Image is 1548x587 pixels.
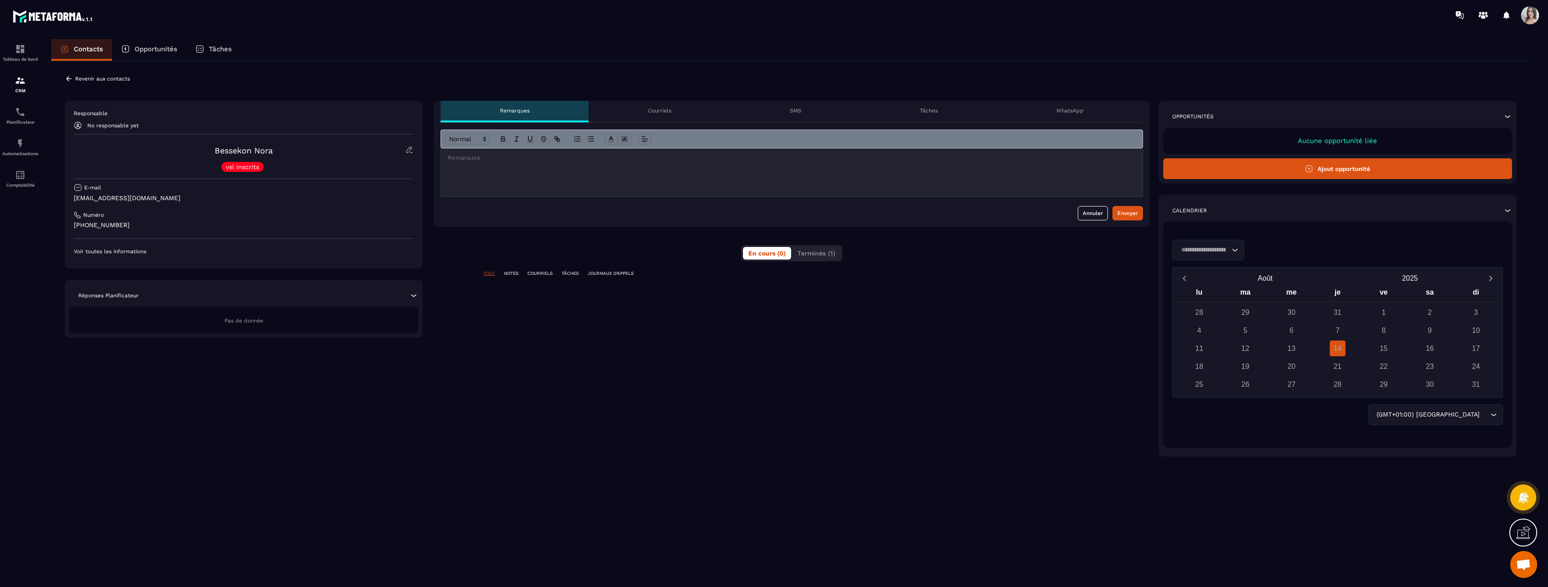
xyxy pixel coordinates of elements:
[562,270,579,277] p: TÂCHES
[1330,323,1345,338] div: 7
[1237,376,1253,392] div: 26
[1191,376,1207,392] div: 25
[1172,207,1207,214] p: Calendrier
[527,270,553,277] p: COURRIELS
[1376,358,1391,374] div: 22
[2,88,38,93] p: CRM
[1176,286,1222,302] div: lu
[1361,286,1407,302] div: ve
[2,57,38,62] p: Tableau de bord
[748,250,786,257] span: En cours (0)
[1191,341,1207,356] div: 11
[78,292,139,299] p: Réponses Planificateur
[2,151,38,156] p: Automatisations
[1191,358,1207,374] div: 18
[1237,341,1253,356] div: 12
[504,270,518,277] p: NOTES
[13,8,94,24] img: logo
[1078,206,1108,220] button: Annuler
[74,194,414,202] p: [EMAIL_ADDRESS][DOMAIN_NAME]
[2,163,38,194] a: accountantaccountantComptabilité
[1376,341,1391,356] div: 15
[15,44,26,54] img: formation
[1176,305,1499,392] div: Calendar days
[1330,358,1345,374] div: 21
[1237,323,1253,338] div: 5
[2,68,38,100] a: formationformationCRM
[588,270,634,277] p: JOURNAUX D'APPELS
[1056,107,1084,114] p: WhatsApp
[215,146,273,155] a: Bessekon Nora
[792,247,841,260] button: Terminés (1)
[1117,209,1138,218] div: Envoyer
[797,250,835,257] span: Terminés (1)
[225,318,263,324] span: Pas de donnée
[1283,358,1299,374] div: 20
[75,76,130,82] p: Revenir aux contacts
[15,138,26,149] img: automations
[2,100,38,131] a: schedulerschedulerPlanificateur
[1482,272,1499,284] button: Next month
[1337,270,1482,286] button: Open years overlay
[51,39,112,61] a: Contacts
[1468,305,1484,320] div: 3
[2,183,38,188] p: Comptabilité
[1163,158,1512,179] button: Ajout opportunité
[1222,286,1268,302] div: ma
[209,45,232,53] p: Tâches
[1191,323,1207,338] div: 4
[1468,323,1484,338] div: 10
[1481,410,1488,420] input: Search for option
[87,122,139,129] p: No responsable yet
[1172,113,1214,120] p: Opportunités
[790,107,801,114] p: SMS
[1374,410,1481,420] span: (GMT+01:00) [GEOGRAPHIC_DATA]
[15,75,26,86] img: formation
[1330,305,1345,320] div: 31
[74,45,103,53] p: Contacts
[1422,376,1438,392] div: 30
[15,107,26,117] img: scheduler
[186,39,241,61] a: Tâches
[1510,551,1537,578] a: Ouvrir le chat
[1468,341,1484,356] div: 17
[1283,305,1299,320] div: 30
[1172,240,1244,260] div: Search for option
[1468,358,1484,374] div: 24
[112,39,186,61] a: Opportunités
[74,248,414,255] p: Voir toutes les informations
[2,131,38,163] a: automationsautomationsAutomatisations
[1422,341,1438,356] div: 16
[1237,305,1253,320] div: 29
[74,221,414,229] p: [PHONE_NUMBER]
[1422,358,1438,374] div: 23
[1376,323,1391,338] div: 8
[1176,286,1499,392] div: Calendar wrapper
[1176,272,1193,284] button: Previous month
[1453,286,1499,302] div: di
[1376,376,1391,392] div: 29
[1468,376,1484,392] div: 31
[84,184,101,191] p: E-mail
[1193,270,1338,286] button: Open months overlay
[15,170,26,180] img: accountant
[1368,404,1503,425] div: Search for option
[74,110,414,117] p: Responsable
[1422,323,1438,338] div: 9
[1407,286,1453,302] div: sa
[1314,286,1360,302] div: je
[1376,305,1391,320] div: 1
[483,270,495,277] p: TOUT
[2,120,38,125] p: Planificateur
[648,107,671,114] p: Courriels
[83,211,104,219] p: Numéro
[1283,376,1299,392] div: 27
[1283,341,1299,356] div: 13
[1422,305,1438,320] div: 2
[226,164,259,170] p: vsl inscrits
[500,107,530,114] p: Remarques
[1191,305,1207,320] div: 28
[1283,323,1299,338] div: 6
[1330,341,1345,356] div: 14
[1112,206,1143,220] button: Envoyer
